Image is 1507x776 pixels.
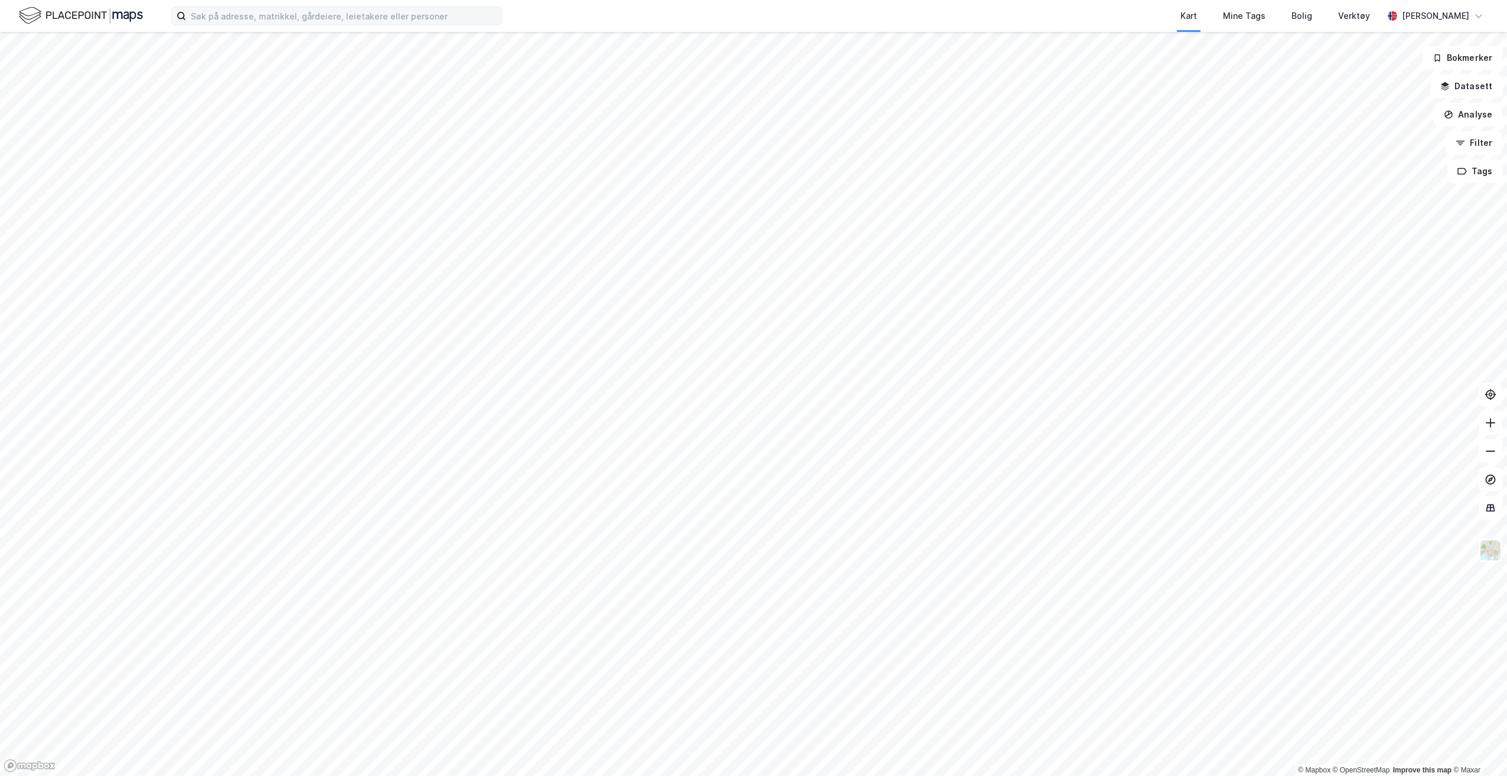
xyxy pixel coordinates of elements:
[1180,9,1197,23] div: Kart
[1430,74,1502,98] button: Datasett
[1333,766,1390,774] a: OpenStreetMap
[1446,131,1502,155] button: Filter
[1434,103,1502,126] button: Analyse
[1448,719,1507,776] div: Kontrollprogram for chat
[1393,766,1451,774] a: Improve this map
[1402,9,1469,23] div: [PERSON_NAME]
[186,7,501,25] input: Søk på adresse, matrikkel, gårdeiere, leietakere eller personer
[1479,539,1502,562] img: Z
[1338,9,1370,23] div: Verktøy
[1298,766,1330,774] a: Mapbox
[4,759,56,772] a: Mapbox homepage
[1423,46,1502,70] button: Bokmerker
[1447,159,1502,183] button: Tags
[1291,9,1312,23] div: Bolig
[1223,9,1265,23] div: Mine Tags
[19,5,143,26] img: logo.f888ab2527a4732fd821a326f86c7f29.svg
[1448,719,1507,776] iframe: Chat Widget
